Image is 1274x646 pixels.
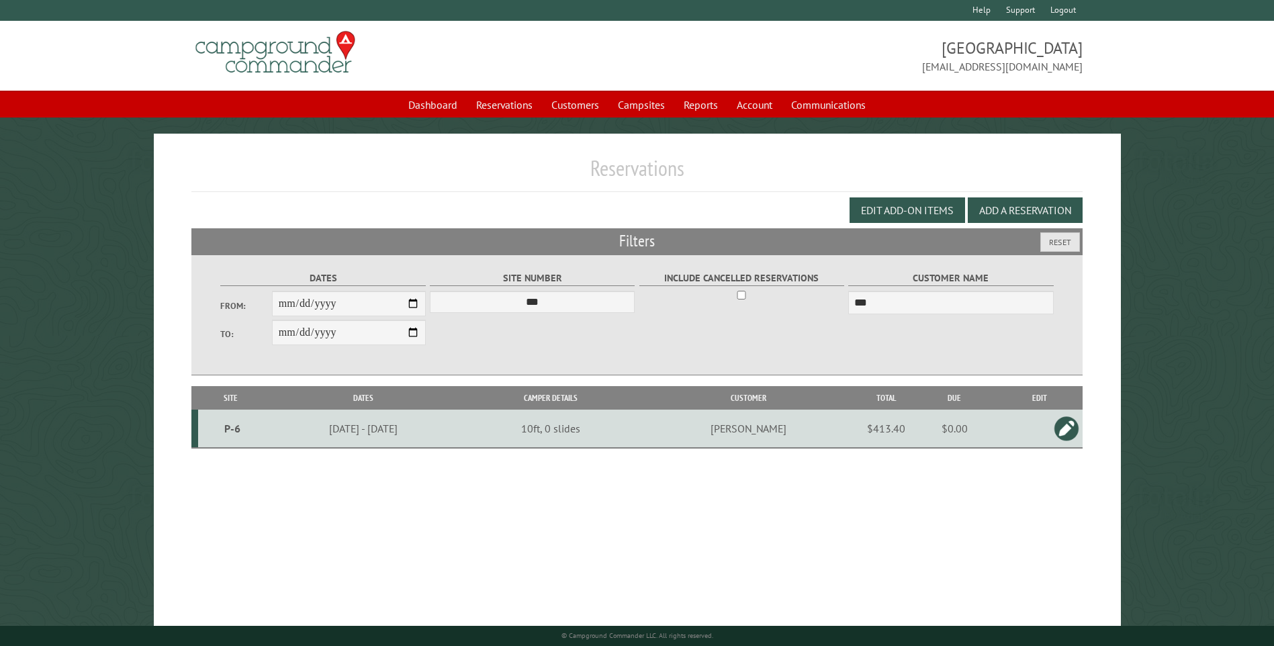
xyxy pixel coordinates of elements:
[1040,232,1080,252] button: Reset
[220,271,425,286] label: Dates
[191,228,1082,254] h2: Filters
[400,92,465,118] a: Dashboard
[676,92,726,118] a: Reports
[220,299,271,312] label: From:
[913,386,997,410] th: Due
[464,386,639,410] th: Camper Details
[639,271,844,286] label: Include Cancelled Reservations
[729,92,780,118] a: Account
[468,92,541,118] a: Reservations
[430,271,635,286] label: Site Number
[913,410,997,448] td: $0.00
[543,92,607,118] a: Customers
[198,386,263,410] th: Site
[561,631,713,640] small: © Campground Commander LLC. All rights reserved.
[638,386,859,410] th: Customer
[848,271,1053,286] label: Customer Name
[263,386,463,410] th: Dates
[859,410,913,448] td: $413.40
[638,410,859,448] td: [PERSON_NAME]
[610,92,673,118] a: Campsites
[464,410,639,448] td: 10ft, 0 slides
[850,197,965,223] button: Edit Add-on Items
[968,197,1083,223] button: Add a Reservation
[637,37,1083,75] span: [GEOGRAPHIC_DATA] [EMAIL_ADDRESS][DOMAIN_NAME]
[997,386,1083,410] th: Edit
[191,155,1082,192] h1: Reservations
[203,422,261,435] div: P-6
[191,26,359,79] img: Campground Commander
[265,422,461,435] div: [DATE] - [DATE]
[859,386,913,410] th: Total
[783,92,874,118] a: Communications
[220,328,271,340] label: To:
